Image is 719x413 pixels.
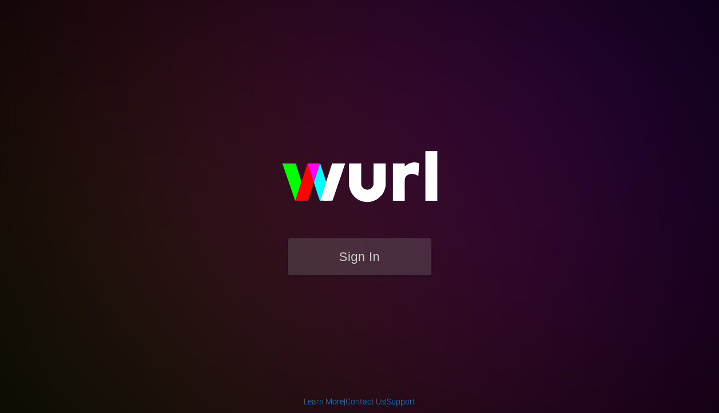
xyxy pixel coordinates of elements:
[304,396,415,407] div: | |
[387,397,415,406] a: Support
[304,397,344,406] a: Learn More
[245,126,474,237] img: wurl-logo-on-black-223613ac3d8ba8fe6dc639794a292ebdb59501304c7dfd60c99c58986ef67473.svg
[345,397,385,406] a: Contact Us
[288,238,431,275] button: Sign In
